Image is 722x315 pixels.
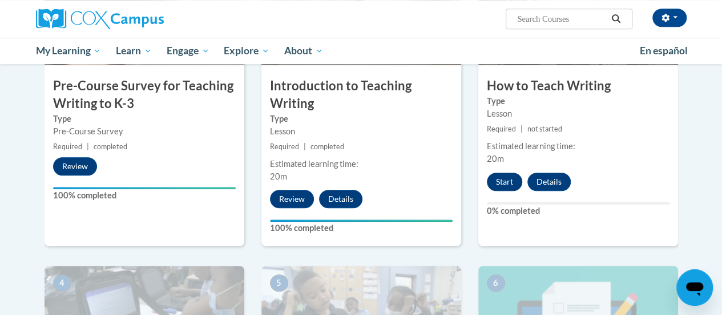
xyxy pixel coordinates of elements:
span: About [284,44,323,58]
button: Account Settings [652,9,687,27]
span: 6 [487,274,505,292]
a: Cox Campus [36,9,241,29]
span: not started [527,125,562,133]
button: Details [527,173,571,191]
h3: Pre-Course Survey for Teaching Writing to K-3 [45,77,244,113]
button: Details [319,190,362,208]
a: En español [632,39,695,63]
div: Main menu [27,38,695,64]
span: En español [640,45,688,57]
a: Explore [216,38,277,64]
span: 5 [270,274,288,292]
a: About [277,38,330,64]
button: Search [607,12,624,26]
div: Your progress [53,187,236,189]
button: Start [487,173,522,191]
label: Type [53,113,236,125]
span: completed [94,142,127,151]
h3: Introduction to Teaching Writing [261,77,461,113]
div: Estimated learning time: [270,158,453,170]
label: 0% completed [487,205,669,217]
span: completed [310,142,344,151]
button: Review [53,157,97,176]
div: Pre-Course Survey [53,125,236,138]
span: | [87,142,89,151]
span: Required [53,142,82,151]
span: Explore [224,44,269,58]
div: Lesson [487,107,669,120]
a: Learn [108,38,159,64]
span: 4 [53,274,71,292]
a: Engage [159,38,217,64]
span: Learn [116,44,152,58]
label: 100% completed [270,222,453,234]
label: Type [487,95,669,107]
label: 100% completed [53,189,236,202]
span: 20m [487,154,504,164]
iframe: Button to launch messaging window [676,269,713,306]
button: Review [270,190,314,208]
span: My Learning [35,44,101,58]
span: 20m [270,172,287,181]
img: Cox Campus [36,9,164,29]
span: | [304,142,306,151]
input: Search Courses [516,12,607,26]
span: Engage [167,44,209,58]
h3: How to Teach Writing [478,77,678,95]
label: Type [270,113,453,125]
span: | [521,125,523,133]
span: Required [270,142,299,151]
div: Your progress [270,220,453,222]
span: Required [487,125,516,133]
a: My Learning [29,38,109,64]
div: Lesson [270,125,453,138]
div: Estimated learning time: [487,140,669,153]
